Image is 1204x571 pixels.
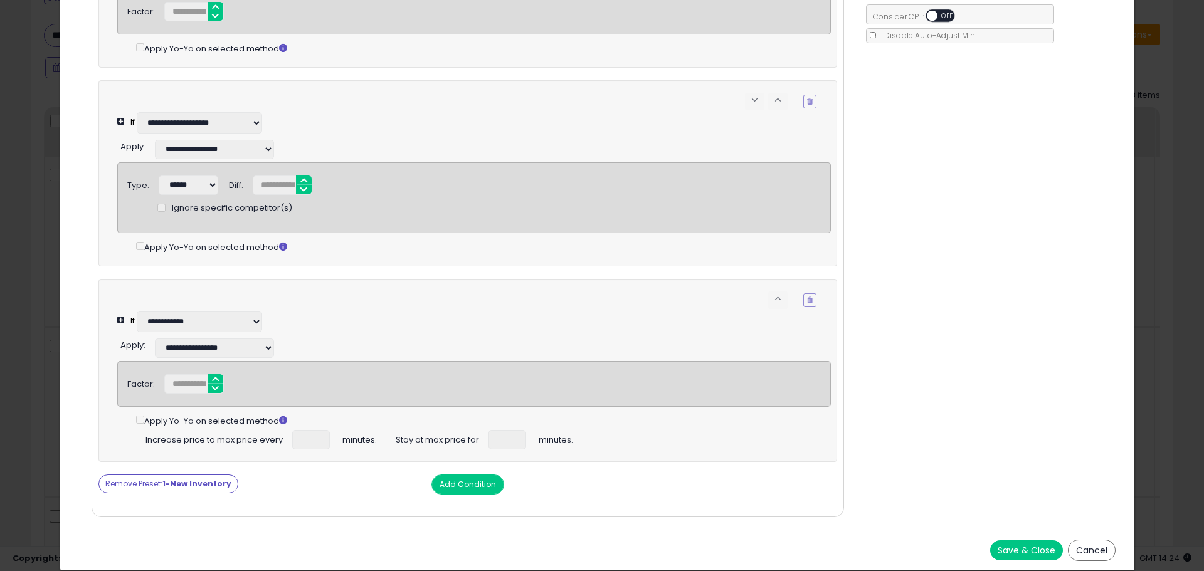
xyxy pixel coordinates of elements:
[127,374,155,390] div: Factor:
[98,474,238,493] button: Remove Preset:
[229,175,243,192] div: Diff:
[431,474,504,495] button: Add Condition
[136,41,830,55] div: Apply Yo-Yo on selected method
[127,175,149,192] div: Type:
[136,413,830,427] div: Apply Yo-Yo on selected method
[342,430,377,446] span: minutes.
[162,478,231,489] strong: 1-New Inventory
[807,98,813,105] i: Remove Condition
[1068,540,1116,561] button: Cancel
[136,239,830,254] div: Apply Yo-Yo on selected method
[772,94,784,106] span: keyboard_arrow_up
[539,430,573,446] span: minutes.
[396,430,479,446] span: Stay at max price for
[172,202,292,214] span: Ignore specific competitor(s)
[120,140,144,152] span: Apply
[937,11,958,21] span: OFF
[772,293,784,305] span: keyboard_arrow_up
[145,430,283,446] span: Increase price to max price every
[127,2,155,18] div: Factor:
[749,94,761,106] span: keyboard_arrow_down
[867,11,971,22] span: Consider CPT:
[990,540,1063,560] button: Save & Close
[120,137,145,153] div: :
[878,30,975,41] span: Disable Auto-Adjust Min
[120,335,145,352] div: :
[807,296,813,304] i: Remove Condition
[120,339,144,351] span: Apply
